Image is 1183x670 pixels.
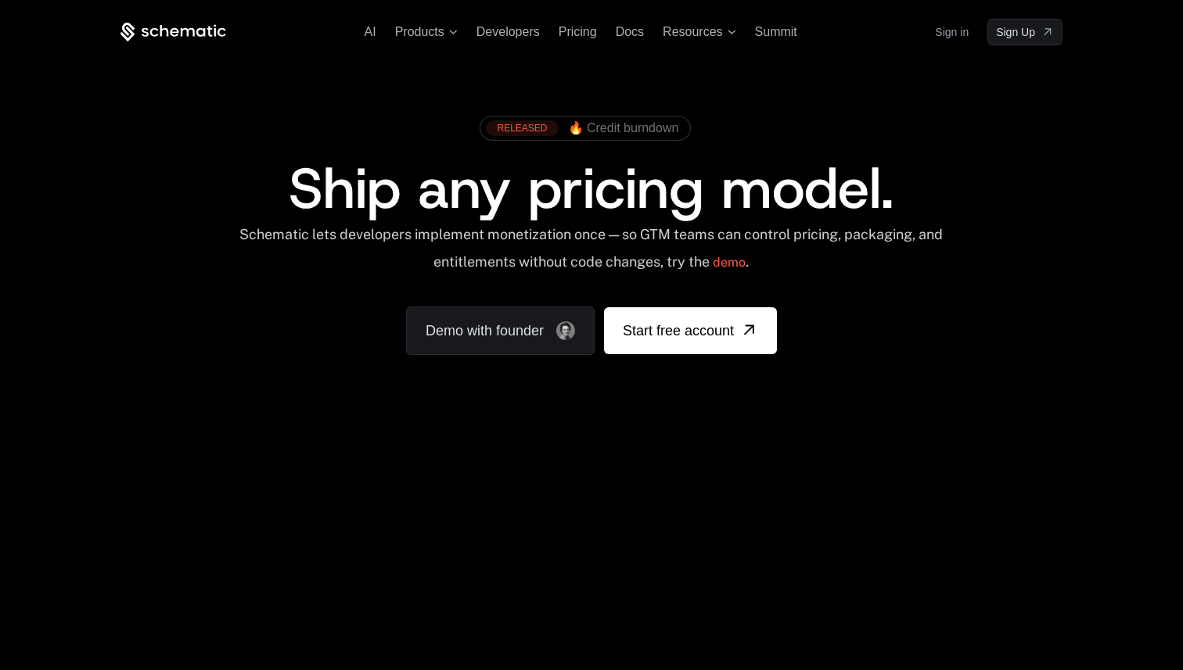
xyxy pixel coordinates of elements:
[238,226,944,281] div: Schematic lets developers implement monetization once — so GTM teams can control pricing, packagi...
[289,151,894,226] span: Ship any pricing model.
[755,25,797,38] a: Summit
[935,20,969,45] a: Sign in
[486,120,678,136] a: [object Object],[object Object]
[623,320,734,342] span: Start free account
[663,25,722,39] span: Resources
[365,25,376,38] a: AI
[406,306,595,355] a: Demo with founder, ,[object Object]
[987,19,1063,45] a: [object Object]
[556,321,575,340] img: Founder
[486,120,558,136] div: RELEASED
[559,25,597,38] a: Pricing
[395,25,444,39] span: Products
[713,244,746,281] a: demo
[996,24,1035,40] span: Sign Up
[604,307,777,354] a: [object Object]
[476,25,540,38] a: Developers
[568,121,679,135] span: 🔥 Credit burndown
[616,25,644,38] a: Docs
